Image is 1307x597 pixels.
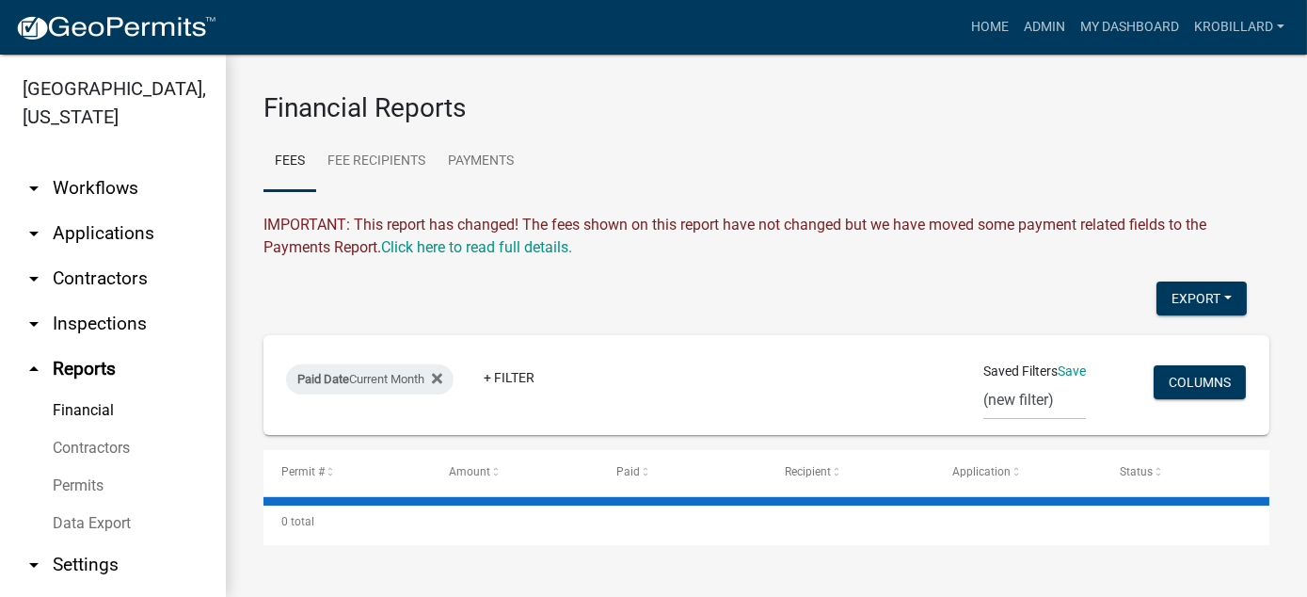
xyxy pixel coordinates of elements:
a: krobillard [1187,9,1292,45]
a: Fees [263,132,316,192]
i: arrow_drop_down [23,554,45,576]
wm-modal-confirm: Upcoming Changes to Daily Fees Report [381,238,572,256]
span: Paid Date [297,372,349,386]
span: Saved Filters [983,362,1058,381]
i: arrow_drop_down [23,177,45,200]
a: Click here to read full details. [381,238,572,256]
datatable-header-cell: Application [934,450,1102,495]
datatable-header-cell: Amount [431,450,598,495]
a: Save [1058,363,1086,379]
button: Export [1156,282,1247,315]
datatable-header-cell: Recipient [766,450,933,495]
datatable-header-cell: Status [1102,450,1269,495]
span: Permit # [281,465,325,478]
i: arrow_drop_down [23,222,45,245]
span: Recipient [785,465,831,478]
div: Current Month [286,364,454,395]
a: My Dashboard [1073,9,1187,45]
a: Payments [437,132,525,192]
i: arrow_drop_down [23,313,45,335]
span: Status [1120,465,1153,478]
a: Fee Recipients [316,132,437,192]
a: Admin [1016,9,1073,45]
datatable-header-cell: Paid [598,450,766,495]
span: Paid [617,465,641,478]
div: IMPORTANT: This report has changed! The fees shown on this report have not changed but we have mo... [263,214,1269,259]
a: + Filter [469,361,550,395]
a: Home [964,9,1016,45]
i: arrow_drop_down [23,267,45,290]
datatable-header-cell: Permit # [263,450,431,495]
button: Columns [1154,365,1246,399]
span: Amount [449,465,490,478]
div: 0 total [263,498,1269,545]
h3: Financial Reports [263,92,1269,124]
span: Application [952,465,1011,478]
i: arrow_drop_up [23,358,45,380]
